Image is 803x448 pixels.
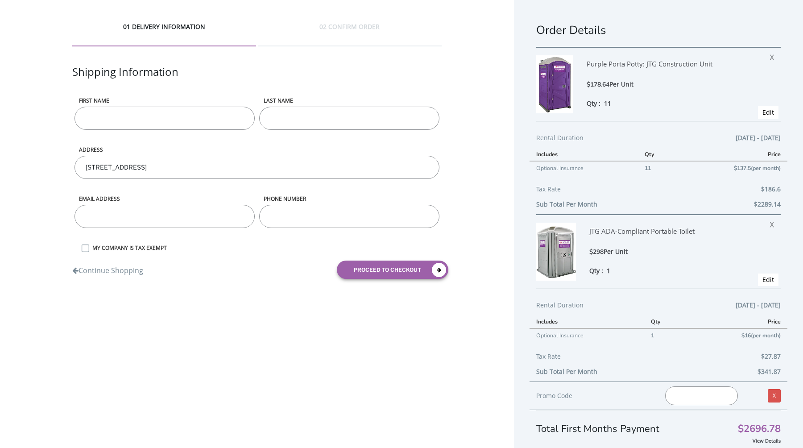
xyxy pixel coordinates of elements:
span: $27.87 [761,351,781,362]
a: View Details [753,437,781,444]
label: LAST NAME [259,97,439,104]
div: $178.64 [587,79,749,90]
button: proceed to checkout [337,261,448,279]
span: 11 [604,99,611,108]
td: $16(per month) [688,328,787,342]
td: 11 [638,161,679,174]
label: phone number [259,195,439,203]
span: [DATE] - [DATE] [736,133,781,143]
div: JTG ADA-Compliant Portable Toilet [589,223,752,247]
div: Tax Rate [536,184,781,199]
div: Qty : [589,266,752,275]
label: Email address [75,195,255,203]
div: $298 [589,247,752,257]
span: Per Unit [609,80,633,88]
div: Shipping Information [72,64,442,97]
label: First name [75,97,255,104]
b: Sub Total Per Month [536,200,597,208]
div: Rental Duration [536,300,781,315]
th: Includes [530,148,638,161]
td: $137.5(per month) [679,161,787,174]
a: Continue Shopping [72,261,143,276]
span: 1 [607,266,610,275]
div: Purple Porta Potty: JTG Construction Unit [587,55,749,79]
th: Qty [638,148,679,161]
span: $2696.78 [738,424,781,434]
a: Edit [762,108,774,116]
a: Edit [762,275,774,284]
th: Includes [530,315,644,328]
div: Promo Code [536,390,652,401]
div: Qty : [587,99,749,108]
div: Total First Months Payment [536,410,781,436]
div: 01 DELIVERY INFORMATION [72,22,256,46]
th: Qty [644,315,688,328]
td: 1 [644,328,688,342]
th: Price [679,148,787,161]
td: Optional Insurance [530,161,638,174]
div: Tax Rate [536,351,781,366]
div: Rental Duration [536,133,781,148]
span: [DATE] - [DATE] [736,300,781,311]
h1: Order Details [536,22,781,38]
div: 02 CONFIRM ORDER [258,22,442,46]
span: $186.6 [761,184,781,195]
button: Live Chat [767,412,803,448]
b: $2289.14 [754,200,781,208]
b: Sub Total Per Month [536,367,597,376]
label: MY COMPANY IS TAX EXEMPT [88,244,442,252]
a: X [768,389,781,402]
td: Optional Insurance [530,328,644,342]
span: Per Unit [604,247,628,256]
b: $341.87 [757,367,781,376]
span: X [770,217,778,229]
span: X [770,50,778,62]
th: Price [688,315,787,328]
